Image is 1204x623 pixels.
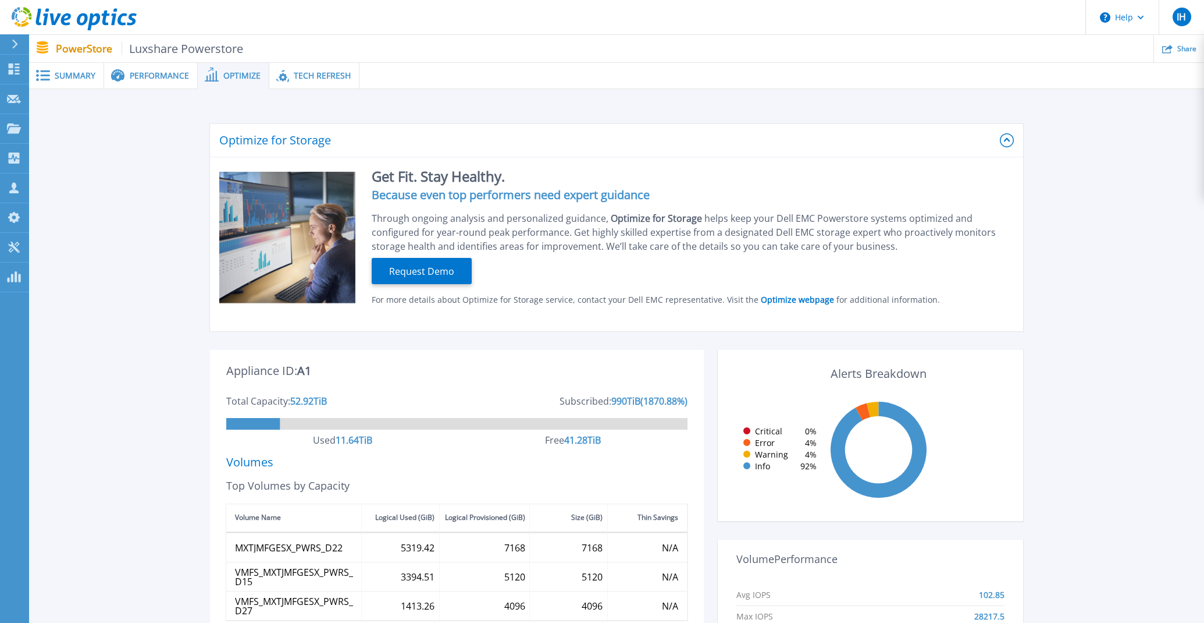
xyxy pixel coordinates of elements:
p: 28217.5 [974,612,1004,621]
span: 0 % [805,427,817,436]
span: Luxshare Powerstore [122,42,244,55]
a: Optimize webpage [758,294,836,305]
div: ( 1870.88 %) [640,397,688,406]
div: Warning [739,450,788,459]
div: N/A [662,572,678,581]
span: 4 % [805,438,817,448]
div: Volumes [226,458,688,467]
div: Subscribed: [560,397,611,406]
p: Avg IOPS [736,590,771,600]
img: Optimize Promo [219,172,355,305]
div: Appliance ID: [226,366,297,376]
span: 92 % [800,462,817,471]
span: 4 % [805,450,817,459]
div: 4096 [504,601,525,610]
div: 5319.42 [401,543,434,552]
div: Free [545,436,564,445]
div: Error [739,438,775,448]
div: Logical Provisioned (GiB) [445,511,525,525]
span: Optimize for Storage [611,212,704,225]
div: 990 TiB [611,397,640,406]
button: Request Demo [372,258,472,284]
div: 5120 [582,572,603,581]
span: IH [1177,12,1186,22]
h4: Because even top performers need expert guidance [372,190,1007,200]
div: 7168 [582,543,603,552]
div: Top Volumes by Capacity [226,481,688,490]
div: Through ongoing analysis and personalized guidance, helps keep your Dell EMC Powerstore systems o... [372,211,1007,253]
div: A1 [297,366,311,397]
div: Volume Name [235,511,281,525]
div: 3394.51 [401,572,434,581]
div: N/A [662,543,678,552]
div: 1413.26 [401,601,434,610]
div: VMFS_MXTJMFGESX_PWRS_D15 [235,567,357,586]
div: Info [739,462,770,471]
h2: Optimize for Storage [219,134,1000,146]
span: Share [1177,45,1196,52]
div: VMFS_MXTJMFGESX_PWRS_D27 [235,596,357,615]
h2: Get Fit. Stay Healthy. [372,172,1007,181]
h3: Volume Performance [736,547,1004,571]
div: Used [313,436,336,445]
div: 11.64 TiB [336,436,372,445]
span: Tech Refresh [294,72,351,80]
div: Logical Used (GiB) [375,511,434,525]
div: Critical [739,427,782,436]
div: 4096 [582,601,603,610]
div: 52.92 TiB [290,397,327,406]
div: For more details about Optimize for Storage service, contact your Dell EMC representative. Visit ... [372,295,1007,305]
span: Performance [130,72,189,80]
div: 5120 [504,572,525,581]
p: PowerStore [56,42,244,55]
p: 102.85 [979,590,1004,600]
div: MXTJMFGESX_PWRS_D22 [235,543,343,552]
div: Thin Savings [637,511,678,525]
div: Alerts Breakdown [734,357,1023,388]
div: 7168 [504,543,525,552]
div: Total Capacity: [226,397,290,406]
p: Max IOPS [736,612,773,621]
span: Summary [55,72,95,80]
div: 41.28 TiB [564,436,601,445]
div: Size (GiB) [571,511,603,525]
span: Optimize [223,72,261,80]
span: Request Demo [384,264,459,278]
div: N/A [662,601,678,610]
